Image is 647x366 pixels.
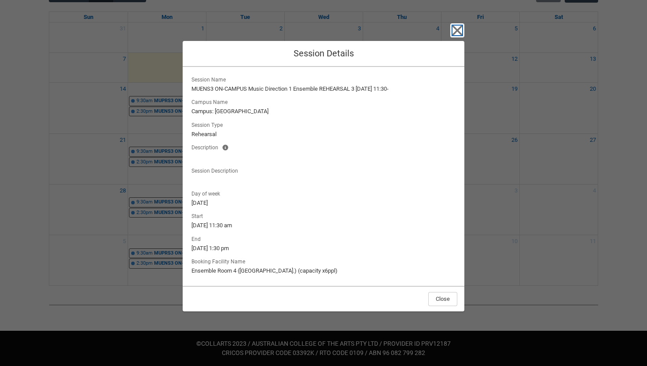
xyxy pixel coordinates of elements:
[191,142,222,152] span: Description
[191,244,456,253] lightning-formatted-text: [DATE] 1:30 pm
[191,96,231,106] span: Campus Name
[450,23,464,37] button: Close
[428,292,457,306] button: Close
[191,85,456,93] lightning-formatted-text: MUENS3 ON-CAMPUS Music Direction 1 Ensemble REHEARSAL 3 [DATE] 11:30-
[191,233,204,243] span: End
[191,119,226,129] span: Session Type
[191,165,242,175] span: Session Description
[191,211,206,220] span: Start
[191,107,456,116] lightning-formatted-text: Campus: [GEOGRAPHIC_DATA]
[191,188,224,198] span: Day of week
[294,48,354,59] span: Session Details
[191,199,456,207] lightning-formatted-text: [DATE]
[191,256,249,266] span: Booking Facility Name
[191,130,456,139] lightning-formatted-text: Rehearsal
[191,221,456,230] lightning-formatted-text: [DATE] 11:30 am
[191,74,229,84] span: Session Name
[191,266,456,275] lightning-formatted-text: Ensemble Room 4 ([GEOGRAPHIC_DATA].) (capacity x6ppl)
